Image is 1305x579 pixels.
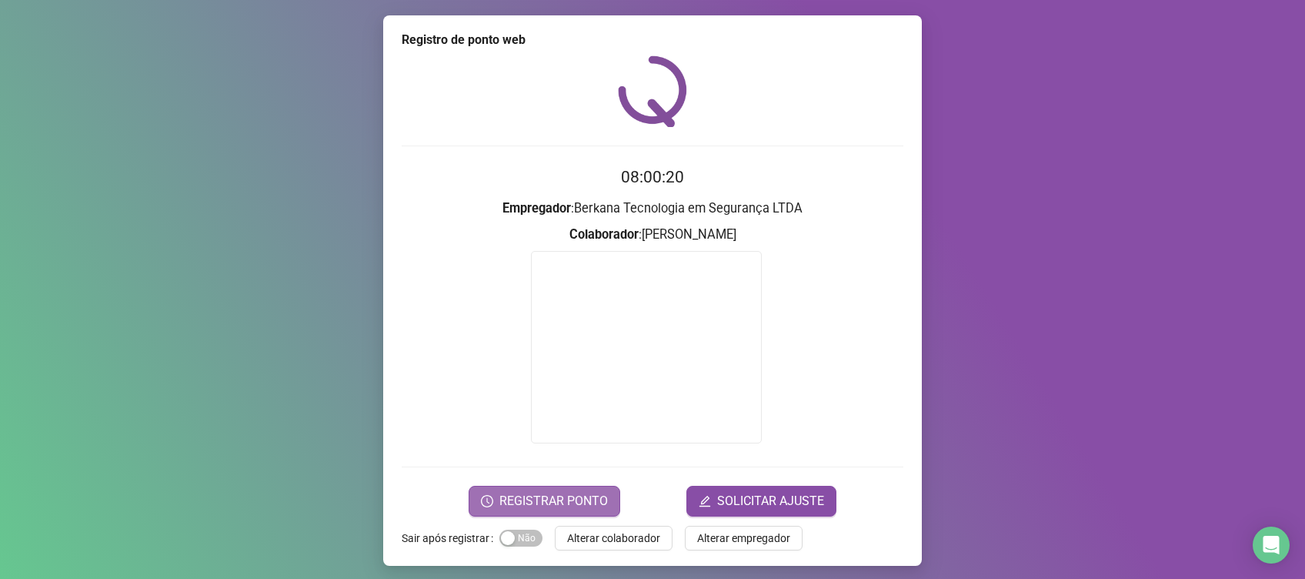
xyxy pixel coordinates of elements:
label: Sair após registrar [402,526,499,551]
span: SOLICITAR AJUSTE [717,492,824,510]
span: Alterar empregador [697,530,790,547]
time: 08:00:20 [621,168,684,186]
span: REGISTRAR PONTO [499,492,608,510]
span: Alterar colaborador [567,530,660,547]
button: editSOLICITAR AJUSTE [686,486,836,517]
strong: Colaborador [569,227,639,242]
span: clock-circle [481,495,493,507]
button: Alterar empregador [685,526,803,551]
div: Open Intercom Messenger [1253,527,1290,564]
h3: : Berkana Tecnologia em Segurança LTDA [402,199,903,219]
span: edit [699,495,711,507]
button: Alterar colaborador [555,526,673,551]
img: QRPoint [618,55,687,127]
h3: : [PERSON_NAME] [402,225,903,245]
div: Registro de ponto web [402,31,903,49]
button: REGISTRAR PONTO [469,486,620,517]
strong: Empregador [502,201,571,216]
